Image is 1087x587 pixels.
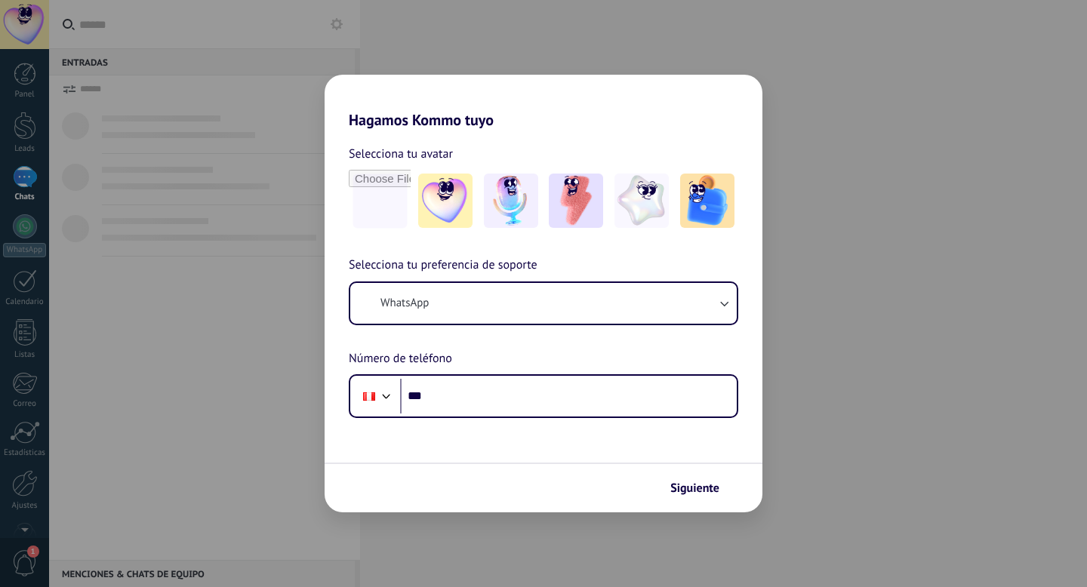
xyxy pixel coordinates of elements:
img: -4.jpeg [614,174,669,228]
h2: Hagamos Kommo tuyo [325,75,762,129]
div: Peru: + 51 [355,380,383,412]
span: Número de teléfono [349,349,452,369]
button: WhatsApp [350,283,737,324]
img: -1.jpeg [418,174,473,228]
span: Selecciona tu avatar [349,144,453,164]
img: -3.jpeg [549,174,603,228]
img: -2.jpeg [484,174,538,228]
span: Selecciona tu preferencia de soporte [349,256,537,275]
button: Siguiente [664,475,740,501]
span: Siguiente [670,483,719,493]
span: WhatsApp [380,296,429,311]
img: -5.jpeg [680,174,734,228]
